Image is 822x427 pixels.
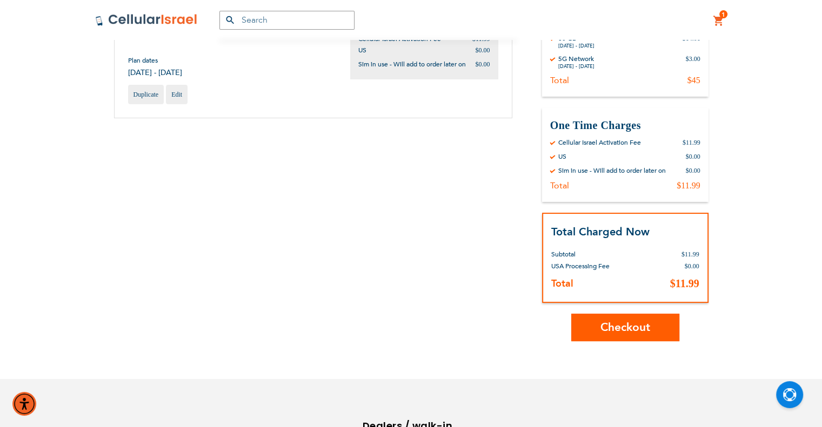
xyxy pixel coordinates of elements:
[550,118,700,133] h3: One Time Charges
[476,60,490,68] span: $0.00
[551,240,650,260] th: Subtotal
[670,277,699,289] span: $11.99
[358,46,366,55] span: US
[721,10,725,19] span: 1
[551,262,610,270] span: USA Processing Fee
[683,138,700,147] div: $11.99
[558,43,594,49] div: [DATE] - [DATE]
[476,46,490,54] span: $0.00
[358,60,466,69] span: Sim in use - Will add to order later on
[171,91,182,98] span: Edit
[551,277,573,290] strong: Total
[128,67,182,78] span: [DATE] - [DATE]
[551,225,650,239] strong: Total Charged Now
[133,91,159,98] span: Duplicate
[128,85,164,104] a: Duplicate
[550,75,569,86] div: Total
[600,320,650,335] span: Checkout
[686,166,700,175] div: $0.00
[685,262,699,270] span: $0.00
[219,11,355,30] input: Search
[686,152,700,161] div: $0.00
[687,75,700,86] div: $45
[713,15,725,28] a: 1
[558,138,641,147] div: Cellular Israel Activation Fee
[558,166,666,175] div: Sim in use - Will add to order later on
[128,56,182,65] span: Plan dates
[550,180,569,191] div: Total
[683,34,700,49] div: $14.01
[677,180,700,191] div: $11.99
[558,152,566,161] div: US
[558,55,594,63] div: 5G Network
[95,13,198,26] img: Cellular Israel Logo
[571,314,679,341] button: Checkout
[12,392,36,416] div: Accessibility Menu
[166,85,188,104] a: Edit
[681,250,699,258] span: $11.99
[558,63,594,70] div: [DATE] - [DATE]
[686,55,700,70] div: $3.00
